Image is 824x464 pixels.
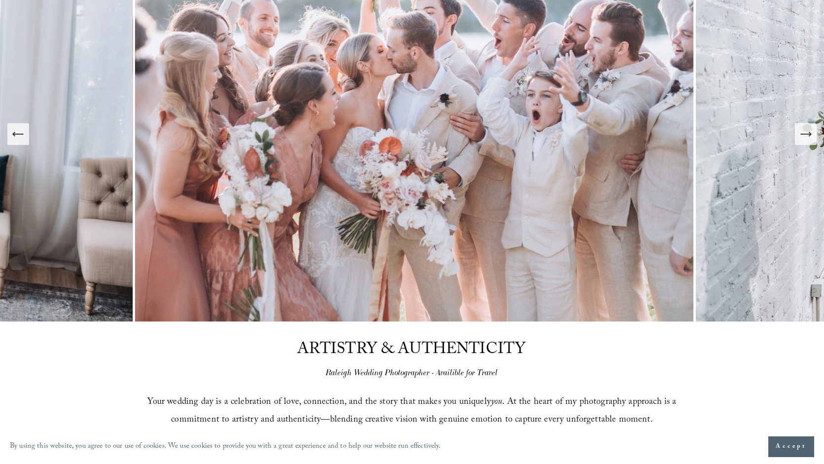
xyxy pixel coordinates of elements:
em: Raleigh Wedding Photographer - Availible for Travel [326,368,498,378]
span: Accept [776,442,807,452]
p: By using this website, you agree to our use of cookies. We use cookies to provide you with a grea... [10,440,441,454]
em: you [491,395,502,410]
button: Next Slide [795,123,817,145]
button: Previous Slide [7,123,29,145]
button: Accept [768,436,814,457]
span: Your wedding day is a celebration of love, connection, and the story that makes you uniquely . At... [147,395,679,428]
span: ARTISTRY & AUTHENTICITY [297,337,526,364]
